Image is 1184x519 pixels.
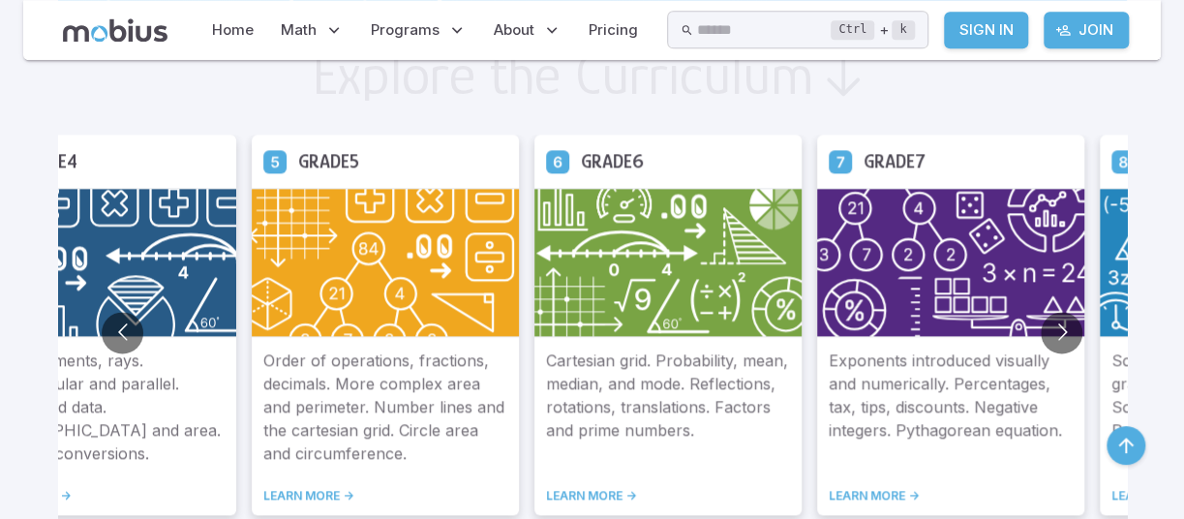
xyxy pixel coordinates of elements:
a: LEARN MORE -> [263,488,507,504]
a: LEARN MORE -> [829,488,1073,504]
h5: Grade 5 [298,146,359,176]
span: Math [281,19,317,41]
a: Pricing [583,8,644,52]
p: Cartesian grid. Probability, mean, median, and mode. Reflections, rotations, translations. Factor... [546,349,790,465]
img: Grade 7 [817,188,1084,337]
p: Order of operations, fractions, decimals. More complex area and perimeter. Number lines and the c... [263,349,507,465]
a: Join [1044,12,1129,48]
a: Grade 5 [263,149,287,172]
h5: Grade 6 [581,146,644,176]
a: LEARN MORE -> [546,488,790,504]
h5: Grade 4 [15,146,77,176]
span: Programs [371,19,440,41]
div: + [831,18,914,42]
kbd: Ctrl [831,20,874,40]
img: Grade 5 [252,188,519,337]
a: Grade 8 [1111,149,1135,172]
img: Grade 6 [534,188,802,337]
h2: Explore the Curriculum [312,46,814,104]
p: Exponents introduced visually and numerically. Percentages, tax, tips, discounts. Negative intege... [829,349,1073,465]
span: About [494,19,534,41]
h5: Grade 7 [864,146,926,176]
a: Home [206,8,259,52]
a: Sign In [944,12,1029,48]
button: Go to next slide [1041,312,1082,353]
kbd: k [892,20,914,40]
a: Grade 6 [546,149,569,172]
a: Grade 7 [829,149,852,172]
button: Go to previous slide [102,312,143,353]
